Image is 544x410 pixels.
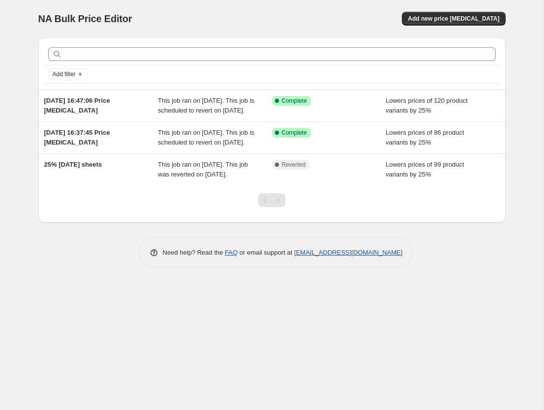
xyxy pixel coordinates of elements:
span: This job ran on [DATE]. This job is scheduled to revert on [DATE]. [158,97,254,114]
span: This job ran on [DATE]. This job is scheduled to revert on [DATE]. [158,129,254,146]
span: or email support at [238,249,294,256]
a: FAQ [225,249,238,256]
span: [DATE] 16:47:06 Price [MEDICAL_DATA] [44,97,110,114]
span: 25% [DATE] sheets [44,161,102,168]
span: Lowers prices of 120 product variants by 25% [386,97,468,114]
span: Need help? Read the [163,249,225,256]
span: Lowers prices of 99 product variants by 25% [386,161,464,178]
a: [EMAIL_ADDRESS][DOMAIN_NAME] [294,249,402,256]
span: NA Bulk Price Editor [38,13,132,24]
span: Complete [282,97,307,105]
span: [DATE] 16:37:45 Price [MEDICAL_DATA] [44,129,110,146]
span: This job ran on [DATE]. This job was reverted on [DATE]. [158,161,248,178]
span: Reverted [282,161,306,169]
nav: Pagination [258,193,285,207]
span: Add new price [MEDICAL_DATA] [408,15,499,23]
span: Lowers prices of 86 product variants by 25% [386,129,464,146]
button: Add new price [MEDICAL_DATA] [402,12,505,26]
button: Add filter [48,68,88,80]
span: Complete [282,129,307,137]
span: Add filter [53,70,76,78]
